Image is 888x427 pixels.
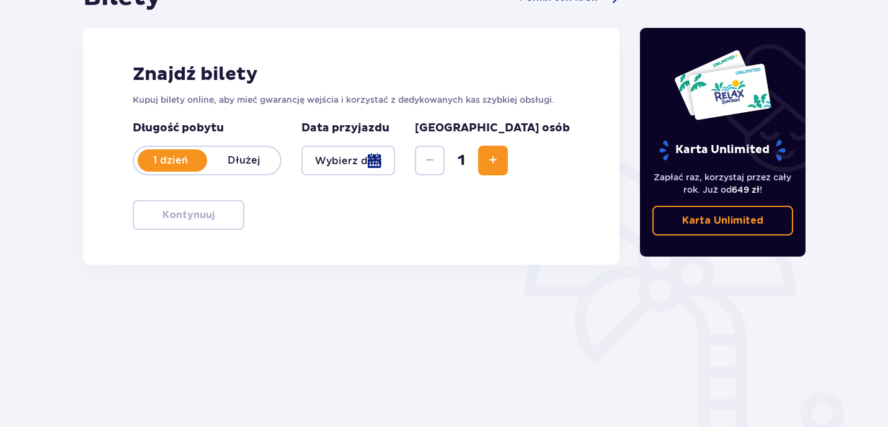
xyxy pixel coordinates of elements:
a: Karta Unlimited [652,206,794,236]
p: Data przyjazdu [301,121,389,136]
p: Dłużej [207,154,280,167]
p: Karta Unlimited [682,214,763,227]
span: 1 [447,151,476,170]
p: Zapłać raz, korzystaj przez cały rok. Już od ! [652,171,794,196]
button: Decrease [415,146,445,175]
p: Długość pobytu [133,121,282,136]
p: [GEOGRAPHIC_DATA] osób [415,121,570,136]
p: Kupuj bilety online, aby mieć gwarancję wejścia i korzystać z dedykowanych kas szybkiej obsługi. [133,94,570,106]
button: Increase [478,146,508,175]
span: 649 zł [732,185,760,195]
h2: Znajdź bilety [133,63,570,86]
p: Karta Unlimited [658,139,787,161]
p: 1 dzień [134,154,207,167]
button: Kontynuuj [133,200,244,230]
p: Kontynuuj [162,208,215,222]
